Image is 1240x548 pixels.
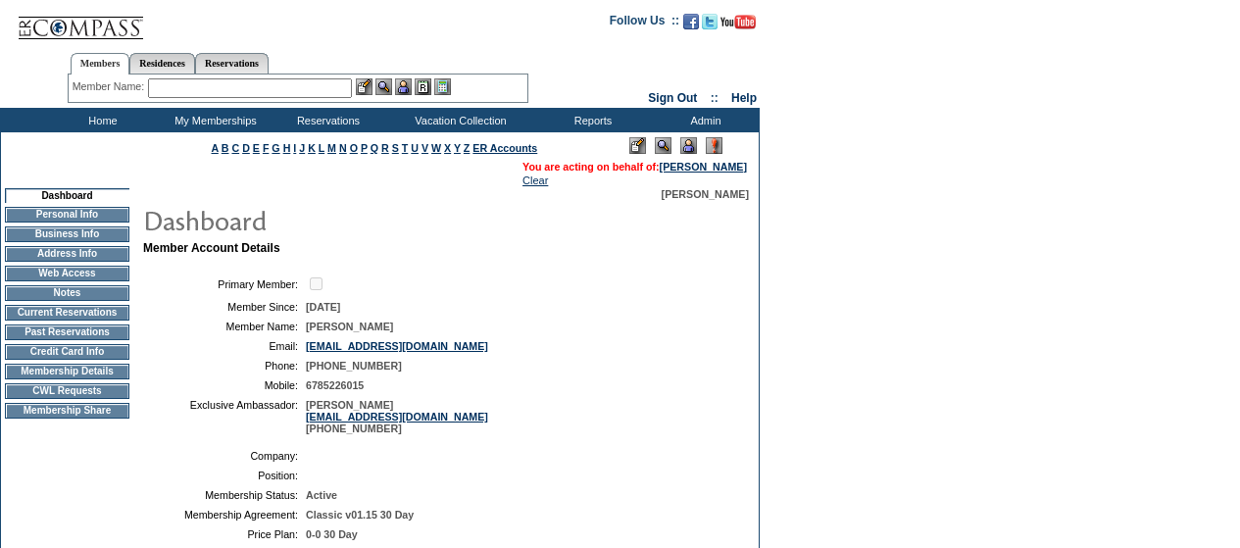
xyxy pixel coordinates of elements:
a: [EMAIL_ADDRESS][DOMAIN_NAME] [306,340,488,352]
td: Past Reservations [5,324,129,340]
a: B [222,142,229,154]
a: F [263,142,270,154]
img: Impersonate [680,137,697,154]
a: N [339,142,347,154]
td: Reservations [270,108,382,132]
a: D [242,142,250,154]
a: A [212,142,219,154]
a: X [444,142,451,154]
span: [PERSON_NAME] [306,321,393,332]
a: U [411,142,419,154]
a: Reservations [195,53,269,74]
a: T [402,142,409,154]
td: Email: [151,340,298,352]
span: Classic v01.15 30 Day [306,509,414,521]
a: Follow us on Twitter [702,20,718,31]
td: Personal Info [5,207,129,223]
td: Mobile: [151,379,298,391]
span: [PERSON_NAME] [662,188,749,200]
td: Web Access [5,266,129,281]
td: Member Name: [151,321,298,332]
a: L [319,142,324,154]
td: Credit Card Info [5,344,129,360]
td: Position: [151,470,298,481]
a: Members [71,53,130,75]
a: Become our fan on Facebook [683,20,699,31]
span: 0-0 30 Day [306,528,358,540]
img: b_edit.gif [356,78,372,95]
img: Impersonate [395,78,412,95]
a: Z [464,142,471,154]
a: O [350,142,358,154]
a: Y [454,142,461,154]
td: CWL Requests [5,383,129,399]
a: G [272,142,279,154]
td: Home [44,108,157,132]
a: K [308,142,316,154]
a: Residences [129,53,195,74]
td: Business Info [5,226,129,242]
td: Address Info [5,246,129,262]
td: Dashboard [5,188,129,203]
a: Clear [522,174,548,186]
a: Sign Out [648,91,697,105]
td: Membership Agreement: [151,509,298,521]
td: My Memberships [157,108,270,132]
a: ER Accounts [472,142,537,154]
a: S [392,142,399,154]
img: View Mode [655,137,671,154]
img: Log Concern/Member Elevation [706,137,722,154]
a: E [253,142,260,154]
td: Company: [151,450,298,462]
img: Subscribe to our YouTube Channel [720,15,756,29]
td: Primary Member: [151,274,298,293]
td: Reports [534,108,647,132]
td: Admin [647,108,760,132]
a: Q [371,142,378,154]
span: You are acting on behalf of: [522,161,747,173]
img: Reservations [415,78,431,95]
td: Vacation Collection [382,108,534,132]
img: b_calculator.gif [434,78,451,95]
a: [PERSON_NAME] [660,161,747,173]
img: pgTtlDashboard.gif [142,200,534,239]
td: Follow Us :: [610,12,679,35]
a: [EMAIL_ADDRESS][DOMAIN_NAME] [306,411,488,423]
img: Edit Mode [629,137,646,154]
td: Price Plan: [151,528,298,540]
a: V [422,142,428,154]
div: Member Name: [73,78,148,95]
a: Help [731,91,757,105]
a: Subscribe to our YouTube Channel [720,20,756,31]
a: W [431,142,441,154]
img: Become our fan on Facebook [683,14,699,29]
a: P [361,142,368,154]
td: Exclusive Ambassador: [151,399,298,434]
a: J [299,142,305,154]
td: Membership Status: [151,489,298,501]
span: 6785226015 [306,379,364,391]
b: Member Account Details [143,241,280,255]
a: R [381,142,389,154]
span: [PERSON_NAME] [PHONE_NUMBER] [306,399,488,434]
span: [PHONE_NUMBER] [306,360,402,372]
td: Current Reservations [5,305,129,321]
span: [DATE] [306,301,340,313]
td: Notes [5,285,129,301]
a: H [283,142,291,154]
a: I [293,142,296,154]
span: :: [711,91,719,105]
img: Follow us on Twitter [702,14,718,29]
td: Member Since: [151,301,298,313]
a: C [231,142,239,154]
td: Membership Share [5,403,129,419]
span: Active [306,489,337,501]
a: M [327,142,336,154]
td: Membership Details [5,364,129,379]
td: Phone: [151,360,298,372]
img: View [375,78,392,95]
